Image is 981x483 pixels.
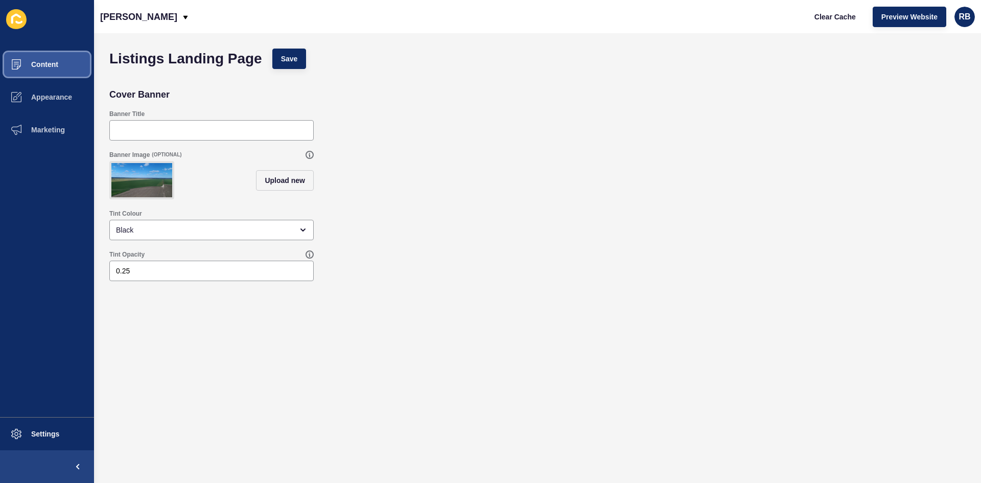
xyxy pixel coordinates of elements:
label: Banner Title [109,110,145,118]
p: [PERSON_NAME] [100,4,177,30]
button: Upload new [256,170,314,191]
button: Save [272,49,307,69]
label: Banner Image [109,151,150,159]
img: bb610661ca5bd82caee790a761a8b5d8.jpg [111,163,172,197]
span: Clear Cache [814,12,856,22]
div: open menu [109,220,314,240]
span: (OPTIONAL) [152,151,181,158]
span: RB [959,12,970,22]
label: Tint Colour [109,210,142,218]
h1: Listings Landing Page [109,54,262,64]
span: Save [281,54,298,64]
span: Upload new [265,175,305,186]
h2: Cover Banner [109,89,170,100]
label: Tint Opacity [109,250,145,259]
span: Preview Website [881,12,938,22]
button: Clear Cache [806,7,865,27]
button: Preview Website [873,7,946,27]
